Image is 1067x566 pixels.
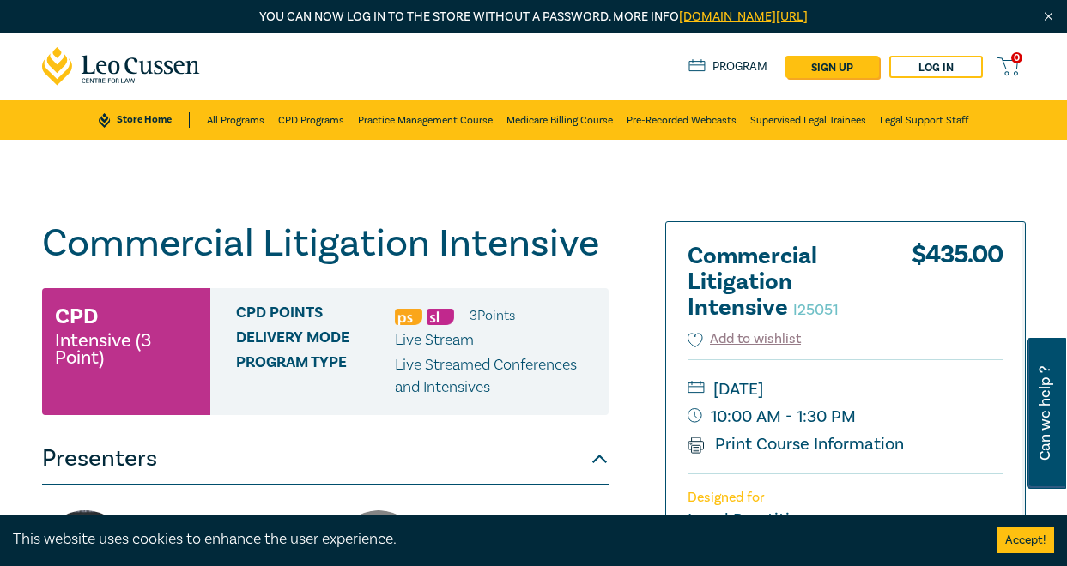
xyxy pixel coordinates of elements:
span: Delivery Mode [236,329,395,352]
button: Accept cookies [997,527,1054,553]
h1: Commercial Litigation Intensive [42,221,609,266]
a: Legal Support Staff [880,100,968,140]
img: Professional Skills [395,309,422,325]
img: Substantive Law [427,309,454,325]
a: sign up [785,56,879,78]
small: [DATE] [688,376,1003,403]
small: Legal Practitioners [688,509,832,531]
h2: Commercial Litigation Intensive [688,244,876,321]
span: 0 [1011,52,1022,63]
a: Practice Management Course [358,100,493,140]
p: Live Streamed Conferences and Intensives [395,354,596,399]
a: Store Home [99,112,189,128]
button: Presenters [42,433,609,485]
img: Close [1041,9,1056,24]
a: CPD Programs [278,100,344,140]
a: [DOMAIN_NAME][URL] [679,9,808,25]
p: Designed for [688,490,1003,506]
span: Program type [236,354,395,399]
li: 3 Point s [470,304,515,327]
span: CPD Points [236,304,395,327]
a: Print Course Information [688,433,905,455]
a: All Programs [207,100,264,140]
a: Supervised Legal Trainees [750,100,866,140]
a: Pre-Recorded Webcasts [627,100,737,140]
small: I25051 [793,300,839,320]
span: Can we help ? [1037,348,1053,479]
a: Medicare Billing Course [506,100,613,140]
div: This website uses cookies to enhance the user experience. [13,528,971,551]
div: $ 435.00 [912,244,1003,329]
h3: CPD [55,301,98,332]
span: Live Stream [395,330,474,350]
p: You can now log in to the store without a password. More info [42,8,1026,27]
small: Intensive (3 Point) [55,332,197,366]
button: Add to wishlist [688,329,802,349]
a: Program [688,59,768,75]
a: Log in [889,56,983,78]
small: 10:00 AM - 1:30 PM [688,403,1003,431]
